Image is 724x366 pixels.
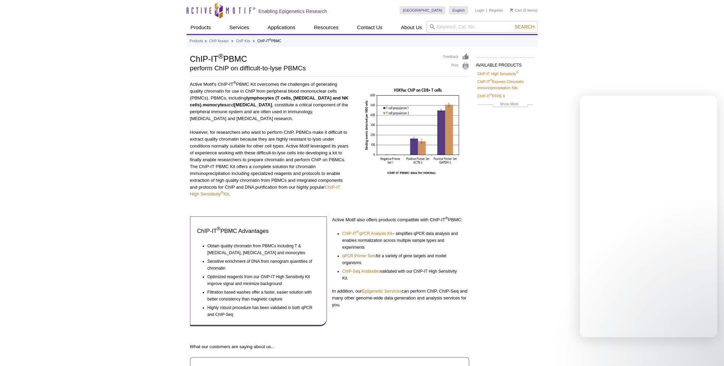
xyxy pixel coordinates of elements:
[476,57,534,70] h2: AVAILABLE PRODUCTS
[475,8,484,13] a: Login
[207,240,314,256] li: Obtain quality chromatin from PBMCs including T & [MEDICAL_DATA], [MEDICAL_DATA] and monocytes
[207,303,314,318] li: Highly robust procedure has been validated in both qPCR and ChIP-Seq
[217,226,220,232] sup: ®
[486,6,487,14] li: |
[233,81,236,85] sup: ®
[426,21,538,33] input: Keyword, Cat. No.
[580,96,717,337] iframe: Intercom live chat
[236,38,250,44] a: ChIP Kits
[187,21,215,34] a: Products
[342,266,463,282] li: validated with our ChIP-IT High Sensitivity Kit.
[209,38,229,44] a: ChIP Assays
[225,21,253,34] a: Services
[190,81,350,122] p: Active Motif’s ChIP-IT PBMC Kit overcomes the challenges of generating quality chromatin for use ...
[477,79,533,91] a: ChIP-IT®Express Chromatin Immunoprecipitation Kits
[510,8,522,13] a: Cart
[400,6,446,14] a: [GEOGRAPHIC_DATA]
[253,39,255,43] li: »
[263,21,299,34] a: Applications
[353,21,387,34] a: Contact Us
[232,39,234,43] li: »
[360,81,463,167] img: PBMC ChIP on CD8+ T Cells
[510,8,513,12] img: Your Cart
[490,79,492,82] sup: ®
[443,62,469,70] a: Print
[516,71,519,74] sup: ®
[514,24,534,29] span: Search
[449,6,468,14] a: English
[310,21,343,34] a: Resources
[342,251,463,266] li: for a variety of gene targets and model organisms.
[197,225,320,235] h3: ChIP-IT PBMC Advantages
[356,230,359,234] sup: ®
[477,71,519,77] a: ChIP-IT High Sensitivity®
[342,230,392,237] a: ChIP-IT®qPCR Analysis Kit
[207,256,314,272] li: Sensitive enrichment of DNA from nanogram quantities of chromatin
[190,129,350,198] p: However, for researchers who want to perform ChIP, PBMCs make it difficult to extract quality chr...
[701,343,717,359] iframe: Intercom live chat
[510,6,538,14] li: (0 items)
[207,287,314,303] li: Filtration based washes offer a faster, easier solution with better consistency than magnetic cap...
[388,171,437,175] strong: ChIP-IT PBMC data for H3K9ac.
[332,288,469,308] p: In addition, our can perform ChIP, ChIP-Seq and many other genome-wide data generation and analys...
[443,53,469,61] a: Feedback
[258,39,282,43] li: ChIP-IT PBMC
[190,53,437,63] h1: ChIP-IT PBMC
[190,65,437,71] h2: perform ChIP on difficult-to-lyse PBMCs
[445,216,448,220] sup: ®
[342,252,376,259] a: qPCR Primer Sets
[397,21,426,34] a: About Us
[190,343,469,350] p: What our customers are saying about us...
[221,190,224,194] sup: ®
[362,288,402,294] a: Epigenetic Services
[234,102,272,107] strong: [MEDICAL_DATA]
[218,52,223,60] sup: ®
[190,95,349,107] strong: lymphocytes (T cells, [MEDICAL_DATA] and NK cells)
[477,93,505,99] a: ChIP-IT®FFPE II
[269,38,271,42] sup: ®
[207,272,314,287] li: Optimized reagents from our ChIP-IT High Sensitivity Kit improve signal and minimize background
[342,268,380,275] a: ChIP-Seq Antibodies
[512,24,536,30] button: Search
[205,39,207,43] li: »
[490,93,492,96] sup: ®
[477,101,533,109] a: Show More
[190,38,203,44] a: Products
[332,216,469,223] p: Active Motif also offers products compatible with ChIP-IT PBMC:
[342,230,463,251] li: – simplifies qPCR data analysis and enables normalization across multiple sample types and experi...
[489,8,503,13] a: Register
[259,8,327,14] h2: Enabling Epigenetics Research
[203,102,227,107] strong: monocytes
